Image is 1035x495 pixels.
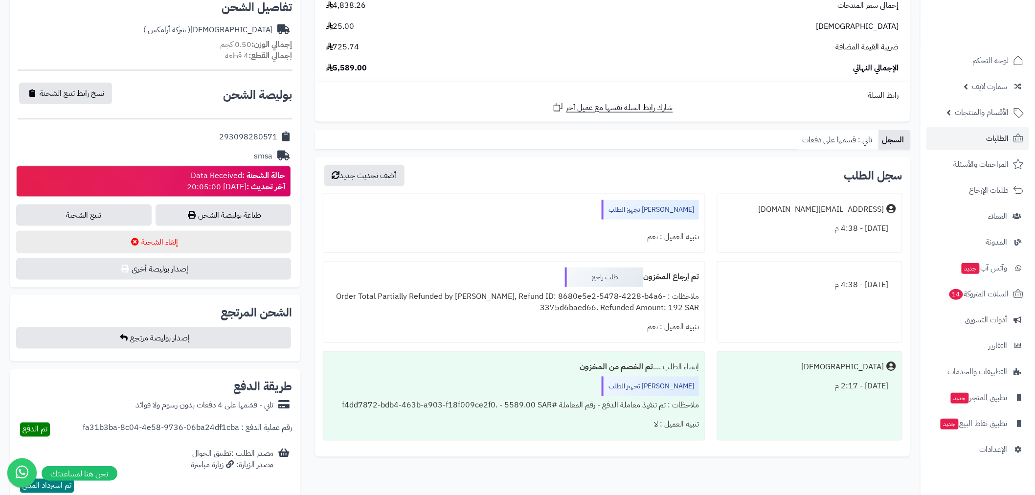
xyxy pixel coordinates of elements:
span: ( شركة أرامكس ) [143,24,190,36]
span: لوحة التحكم [973,54,1009,67]
a: التطبيقات والخدمات [926,360,1029,383]
div: تنبيه العميل : نعم [329,317,699,337]
span: 5,589.00 [326,63,367,74]
img: logo-2.png [968,26,1026,46]
div: رقم عملية الدفع : fa31b3ba-8c04-4e58-9736-06ba24df1cba [83,423,292,437]
small: 4 قطعة [225,50,292,62]
span: نسخ رابط تتبع الشحنة [40,88,104,99]
a: أدوات التسويق [926,308,1029,332]
span: جديد [941,419,959,429]
span: ضريبة القيمة المضافة [836,42,899,53]
span: التطبيقات والخدمات [948,365,1008,379]
strong: آخر تحديث : [247,181,286,193]
span: الطلبات [987,132,1009,145]
a: شارك رابط السلة نفسها مع عميل آخر [552,101,673,113]
div: smsa [254,151,273,162]
h3: سجل الطلب [844,170,902,181]
span: 14 [949,289,963,300]
button: إصدار بوليصة مرتجع [16,327,291,349]
span: تم استرداد المبلغ [22,480,71,492]
div: [PERSON_NAME] تجهيز الطلب [602,200,699,220]
div: [DEMOGRAPHIC_DATA] [802,361,884,373]
div: تابي - قسّمها على 4 دفعات بدون رسوم ولا فوائد [135,400,274,411]
span: تطبيق المتجر [950,391,1008,405]
span: تم الدفع [22,424,47,435]
a: تطبيق نقاط البيعجديد [926,412,1029,435]
strong: إجمالي الوزن: [251,39,292,50]
a: السجل [878,130,910,150]
span: سمارت لايف [972,80,1008,93]
div: [DATE] - 2:17 م [723,377,896,396]
h2: الشحن المرتجع [221,307,292,318]
div: Data Received [DATE] 20:05:00 [187,170,286,193]
div: رابط السلة [319,90,906,101]
div: 293098280571 [219,132,278,143]
a: الطلبات [926,127,1029,150]
span: التقارير [989,339,1008,353]
b: تم الخصم من المخزون [580,361,653,373]
button: إصدار بوليصة أخرى [16,258,291,280]
div: [DEMOGRAPHIC_DATA] [143,24,273,36]
a: وآتس آبجديد [926,256,1029,280]
a: المراجعات والأسئلة [926,153,1029,176]
span: 725.74 [326,42,360,53]
a: الإعدادات [926,438,1029,461]
a: المدونة [926,230,1029,254]
h2: تفاصيل الشحن [18,1,292,13]
div: إنشاء الطلب .... [329,358,699,377]
a: تطبيق المتجرجديد [926,386,1029,409]
h2: بوليصة الشحن [223,89,292,101]
strong: إجمالي القطع: [248,50,292,62]
a: طلبات الإرجاع [926,179,1029,202]
button: نسخ رابط تتبع الشحنة [19,83,112,104]
div: تنبيه العميل : نعم [329,227,699,247]
span: تطبيق نقاط البيع [940,417,1008,430]
span: المدونة [986,235,1008,249]
div: طلب راجع [565,268,643,287]
span: السلات المتروكة [948,287,1009,301]
h2: طريقة الدفع [233,381,292,392]
span: الأقسام والمنتجات [955,106,1009,119]
span: المراجعات والأسئلة [954,157,1009,171]
div: مصدر الطلب :تطبيق الجوال [191,449,274,471]
div: ملاحظات : Order Total Partially Refunded by [PERSON_NAME], Refund ID: 8680e5e2-5478-4228-b4a6-337... [329,287,699,317]
a: لوحة التحكم [926,49,1029,72]
span: جديد [951,393,969,404]
span: 25.00 [326,21,355,32]
button: إلغاء الشحنة [16,231,291,253]
div: ملاحظات : تم تنفيذ معاملة الدفع - رقم المعاملة #f4dd7872-bdb4-463b-a903-f18f009ce2f0. - 5589.00 SAR [329,396,699,415]
span: طلبات الإرجاع [969,183,1009,197]
span: شارك رابط السلة نفسها مع عميل آخر [566,102,673,113]
span: وآتس آب [961,261,1008,275]
button: أضف تحديث جديد [324,165,405,186]
a: تابي : قسمها على دفعات [799,130,878,150]
a: التقارير [926,334,1029,358]
span: [DEMOGRAPHIC_DATA] [816,21,899,32]
a: العملاء [926,204,1029,228]
strong: حالة الشحنة : [242,170,286,181]
div: [DATE] - 4:38 م [723,275,896,294]
a: السلات المتروكة14 [926,282,1029,306]
span: الإجمالي النهائي [854,63,899,74]
span: جديد [962,263,980,274]
div: [DATE] - 4:38 م [723,219,896,238]
div: مصدر الزيارة: زيارة مباشرة [191,460,274,471]
b: تم إرجاع المخزون [643,271,699,283]
a: طباعة بوليصة الشحن [156,204,291,226]
small: 0.50 كجم [220,39,292,50]
div: تنبيه العميل : لا [329,415,699,434]
span: الإعدادات [980,443,1008,456]
span: العملاء [989,209,1008,223]
a: تتبع الشحنة [16,204,152,226]
div: [PERSON_NAME] تجهيز الطلب [602,377,699,396]
div: [EMAIL_ADDRESS][DOMAIN_NAME] [758,204,884,215]
span: أدوات التسويق [965,313,1008,327]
